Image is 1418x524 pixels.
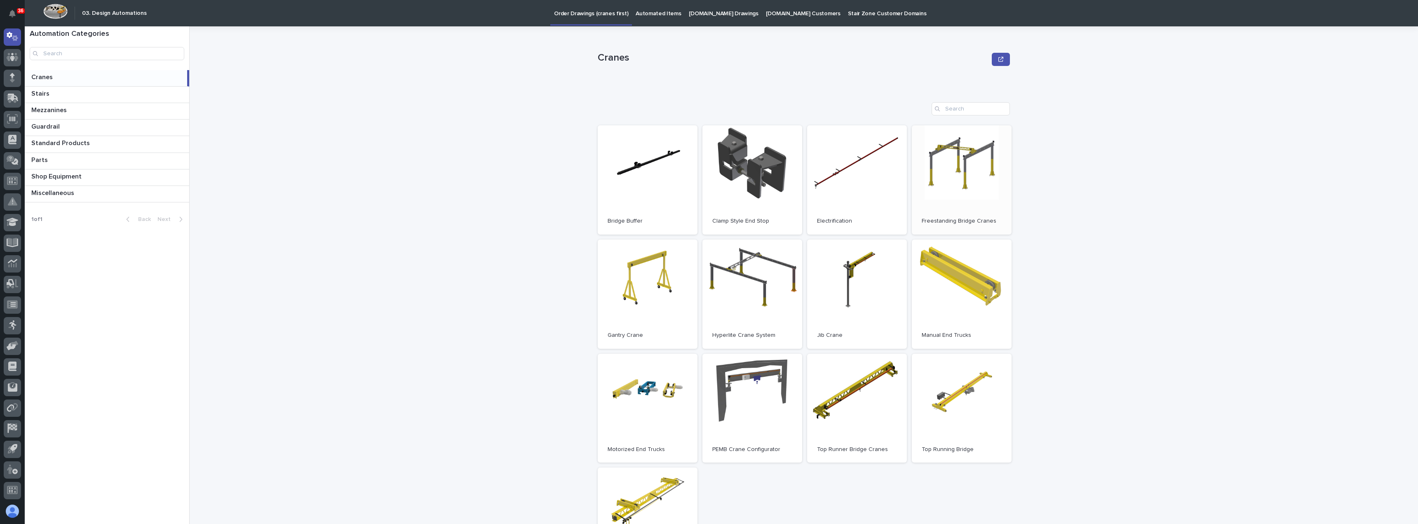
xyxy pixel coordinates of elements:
p: Standard Products [31,138,92,147]
span: Back [133,216,151,222]
p: Clamp Style End Stop [712,218,792,225]
a: Shop EquipmentShop Equipment [25,169,189,186]
a: Jib Crane [807,240,907,349]
a: GuardrailGuardrail [25,120,189,136]
p: Shop Equipment [31,171,83,181]
a: Manual End Trucks [912,240,1012,349]
a: PartsParts [25,153,189,169]
a: StairsStairs [25,87,189,103]
p: Jib Crane [817,332,897,339]
a: PEMB Crane Configurator [702,354,802,463]
button: Next [154,216,189,223]
h2: 03. Design Automations [82,10,147,17]
p: Gantry Crane [608,332,688,339]
p: Cranes [598,52,988,64]
a: Motorized End Trucks [598,354,697,463]
p: PEMB Crane Configurator [712,446,792,453]
p: Motorized End Trucks [608,446,688,453]
p: 36 [18,8,23,14]
a: Standard ProductsStandard Products [25,136,189,153]
a: Top Running Bridge [912,354,1012,463]
a: MiscellaneousMiscellaneous [25,186,189,202]
a: Clamp Style End Stop [702,125,802,235]
a: Electrification [807,125,907,235]
p: Miscellaneous [31,188,76,197]
button: Back [120,216,154,223]
p: Electrification [817,218,897,225]
a: CranesCranes [25,70,189,87]
input: Search [932,102,1010,115]
a: Top Runner Bridge Cranes [807,354,907,463]
div: Notifications36 [10,10,21,23]
p: Freestanding Bridge Cranes [922,218,1002,225]
p: Stairs [31,88,51,98]
a: MezzaninesMezzanines [25,103,189,120]
p: Parts [31,155,49,164]
button: Notifications [4,5,21,22]
p: Mezzanines [31,105,68,114]
a: Hyperlite Crane System [702,240,802,349]
p: Bridge Buffer [608,218,688,225]
p: Manual End Trucks [922,332,1002,339]
h1: Automation Categories [30,30,184,39]
p: 1 of 1 [25,209,49,230]
p: Hyperlite Crane System [712,332,792,339]
p: Top Running Bridge [922,446,1002,453]
p: Cranes [31,72,54,81]
span: Next [157,216,176,222]
p: Top Runner Bridge Cranes [817,446,897,453]
a: Freestanding Bridge Cranes [912,125,1012,235]
img: Workspace Logo [43,4,68,19]
a: Bridge Buffer [598,125,697,235]
input: Search [30,47,184,60]
p: Guardrail [31,121,61,131]
a: Gantry Crane [598,240,697,349]
button: users-avatar [4,503,21,520]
